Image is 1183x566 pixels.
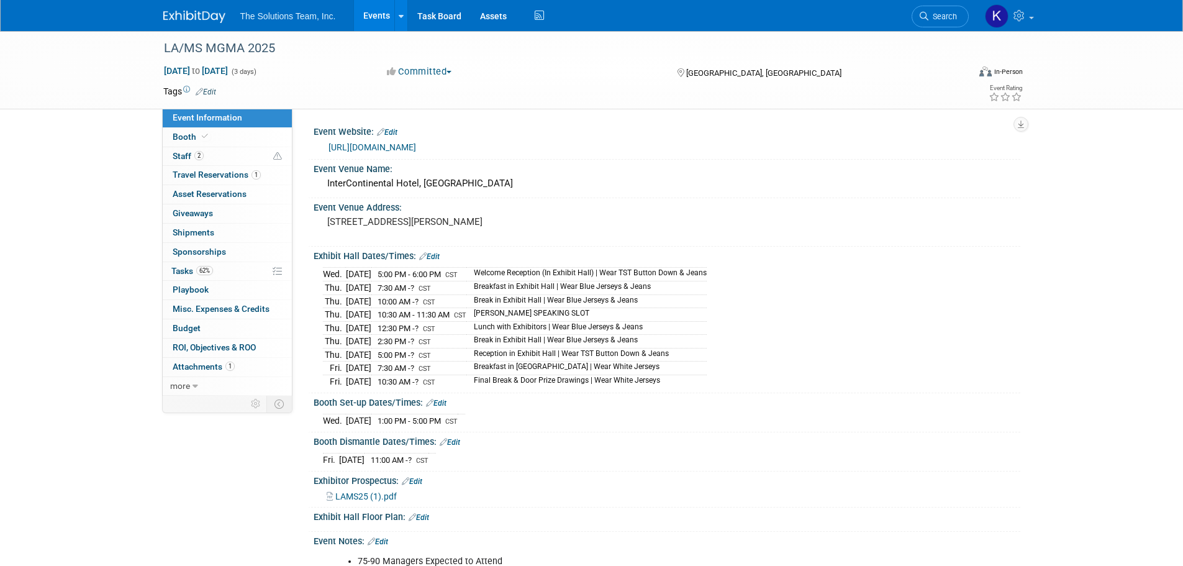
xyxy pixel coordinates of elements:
span: ? [410,337,414,346]
a: Sponsorships [163,243,292,262]
a: Booth [163,128,292,147]
span: CST [416,457,428,465]
span: CST [419,285,431,293]
span: The Solutions Team, Inc. [240,11,336,21]
div: Event Website: [314,122,1020,139]
a: Travel Reservations1 [163,166,292,185]
span: 1 [252,170,261,180]
span: 10:30 AM - 11:30 AM [378,310,450,319]
td: [PERSON_NAME] SPEAKING SLOT [466,308,707,322]
td: [DATE] [346,348,371,362]
a: LAMS25 (1).pdf [327,491,397,501]
span: CST [419,352,431,360]
span: Budget [173,323,201,333]
span: ? [408,455,412,465]
a: Search [912,6,969,27]
span: 1:00 PM - 5:00 PM [378,416,441,426]
span: to [190,66,202,76]
img: ExhibitDay [163,11,225,23]
td: Personalize Event Tab Strip [245,396,267,412]
span: CST [445,271,458,279]
span: Event Information [173,112,242,122]
span: Asset Reservations [173,189,247,199]
div: Event Notes: [314,532,1020,548]
a: Playbook [163,281,292,299]
td: [DATE] [339,454,365,467]
span: more [170,381,190,391]
td: [DATE] [346,281,371,295]
span: Playbook [173,285,209,294]
td: [DATE] [346,335,371,349]
span: 2:30 PM - [378,337,416,346]
td: Wed. [323,268,346,281]
span: 12:30 PM - [378,324,420,333]
span: 7:30 AM - [378,363,416,373]
div: LA/MS MGMA 2025 [160,37,950,60]
span: 5:00 PM - 6:00 PM [378,270,441,279]
td: Break in Exhibit Hall | Wear Blue Jerseys & Jeans [466,294,707,308]
span: Misc. Expenses & Credits [173,304,270,314]
span: ? [410,283,414,293]
td: Thu. [323,308,346,322]
span: 10:00 AM - [378,297,420,306]
span: CST [419,365,431,373]
td: Thu. [323,321,346,335]
td: Break in Exhibit Hall | Wear Blue Jerseys & Jeans [466,335,707,349]
a: ROI, Objectives & ROO [163,339,292,357]
span: Travel Reservations [173,170,261,180]
span: 7:30 AM - [378,283,416,293]
span: 2 [194,151,204,160]
i: Booth reservation complete [202,133,208,140]
span: Giveaways [173,208,213,218]
div: Exhibitor Prospectus: [314,472,1020,488]
span: CST [423,325,435,333]
a: [URL][DOMAIN_NAME] [329,142,416,152]
span: ? [410,350,414,360]
td: Reception in Exhibit Hall | Wear TST Button Down & Jeans [466,348,707,362]
a: Edit [426,399,446,408]
img: Format-Inperson.png [979,66,992,76]
a: Edit [196,88,216,96]
span: 11:00 AM - [371,455,414,465]
span: CST [419,338,431,346]
span: LAMS25 (1).pdf [335,491,397,501]
a: Edit [402,477,422,486]
span: CST [423,298,435,306]
span: [GEOGRAPHIC_DATA], [GEOGRAPHIC_DATA] [686,68,841,78]
a: Edit [409,513,429,522]
span: Search [928,12,957,21]
td: [DATE] [346,362,371,375]
span: Staff [173,151,204,161]
span: CST [454,311,466,319]
td: Tags [163,85,216,98]
td: Fri. [323,375,346,388]
div: Exhibit Hall Dates/Times: [314,247,1020,263]
div: In-Person [994,67,1023,76]
td: Fri. [323,454,339,467]
span: 62% [196,266,213,275]
span: 10:30 AM - [378,377,420,386]
a: Edit [377,128,397,137]
td: Breakfast in [GEOGRAPHIC_DATA] | Wear White Jerseys [466,362,707,375]
pre: [STREET_ADDRESS][PERSON_NAME] [327,216,594,227]
span: [DATE] [DATE] [163,65,229,76]
div: Event Rating [989,85,1022,91]
td: [DATE] [346,308,371,322]
div: Booth Dismantle Dates/Times: [314,432,1020,449]
span: Tasks [171,266,213,276]
td: Final Break & Door Prize Drawings | Wear White Jerseys [466,375,707,388]
a: Giveaways [163,204,292,223]
div: Event Venue Address: [314,198,1020,214]
img: Kaelon Harris [985,4,1008,28]
a: Misc. Expenses & Credits [163,300,292,319]
td: Welcome Reception (In Exhibit Hall) | Wear TST Button Down & Jeans [466,268,707,281]
div: Event Venue Name: [314,160,1020,175]
a: Edit [440,438,460,447]
a: Budget [163,319,292,338]
a: more [163,377,292,396]
span: ? [415,377,419,386]
td: Thu. [323,294,346,308]
div: Event Format [895,65,1023,83]
a: Edit [368,537,388,546]
td: [DATE] [346,268,371,281]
